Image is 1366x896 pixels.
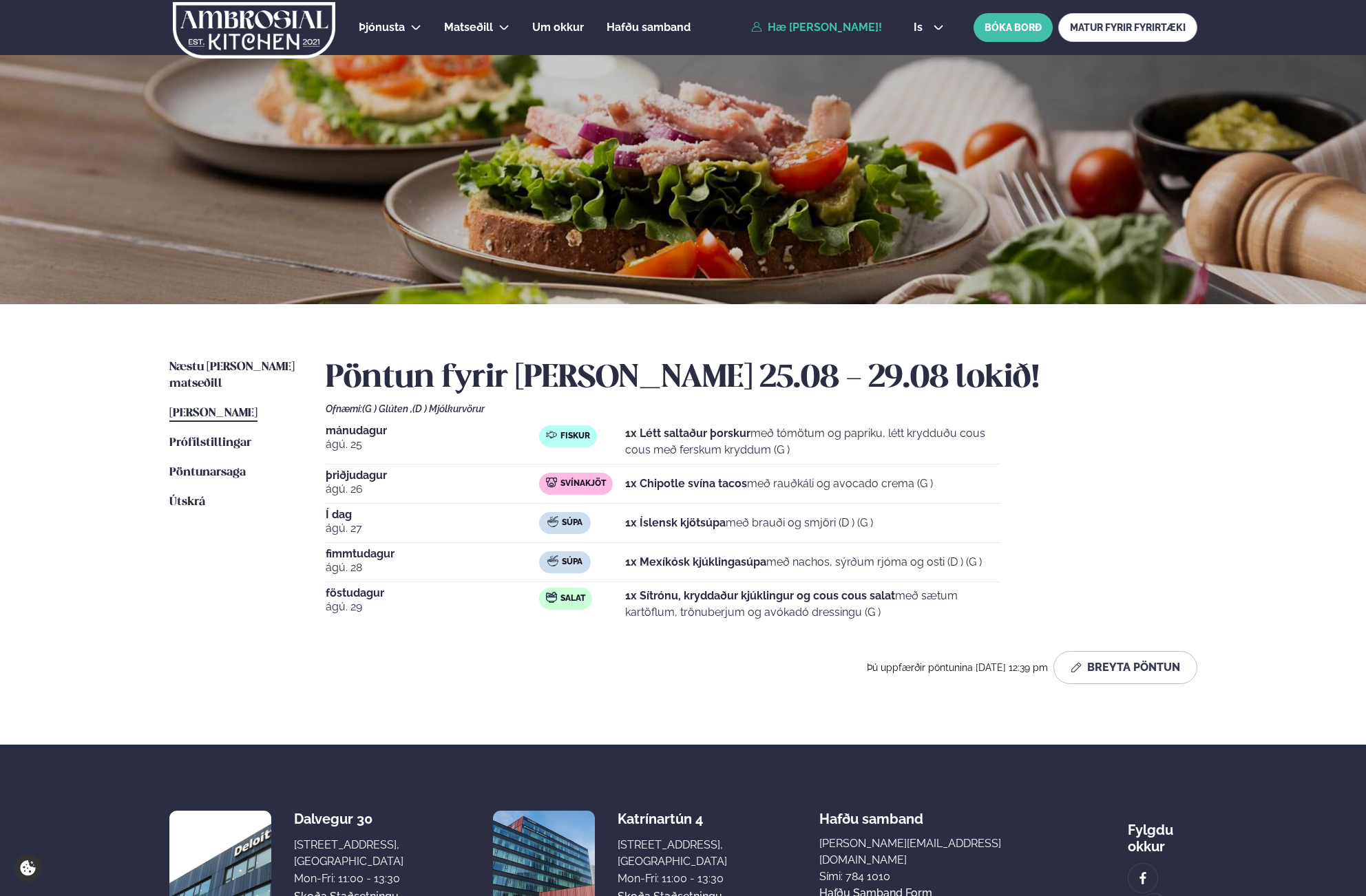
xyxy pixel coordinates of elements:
[326,470,539,481] span: þriðjudagur
[169,361,295,390] span: Næstu [PERSON_NAME] matseðill
[625,555,766,568] strong: 1x Mexíkósk kjúklingasúpa
[547,555,558,566] img: soup.svg
[560,593,585,604] span: Salat
[532,21,584,34] span: Um okkur
[625,589,895,602] strong: 1x Sítrónu, kryddaður kjúklingur og cous cous salat
[1128,864,1157,893] a: image alt
[326,403,1197,414] div: Ofnæmi:
[546,429,557,440] img: fish.svg
[914,22,927,33] span: is
[625,516,726,529] strong: 1x Íslensk kjötsúpa
[169,359,298,392] a: Næstu [PERSON_NAME] matseðill
[1058,13,1197,42] a: MATUR FYRIR FYRIRTÆKI
[1053,651,1197,684] button: Breyta Pöntun
[169,467,246,478] span: Pöntunarsaga
[326,436,539,453] span: ágú. 25
[1135,871,1150,886] img: image alt
[562,518,582,529] span: Súpa
[359,21,405,34] span: Þjónusta
[867,662,1048,673] span: Þú uppfærðir pöntunina [DATE] 12:39 pm
[326,548,539,559] span: fimmtudagur
[444,19,493,36] a: Matseðill
[14,854,42,882] a: Cookie settings
[169,494,205,511] a: Útskrá
[294,811,403,827] div: Dalvegur 30
[625,425,1000,458] p: með tómötum og papriku, létt krydduðu cous cous með ferskum kryddum (G )
[169,405,258,422] a: [PERSON_NAME]
[412,403,485,414] span: (D ) Mjólkurvörur
[444,21,493,34] span: Matseðill
[560,478,606,489] span: Svínakjöt
[560,431,590,442] span: Fiskur
[547,516,558,527] img: soup.svg
[326,359,1197,398] h2: Pöntun fyrir [PERSON_NAME] 25.08 - 29.08 lokið!
[618,811,727,827] div: Katrínartún 4
[546,477,557,488] img: pork.svg
[326,425,539,436] span: mánudagur
[169,496,205,508] span: Útskrá
[294,871,403,887] div: Mon-Fri: 11:00 - 13:30
[607,21,691,34] span: Hafðu samband
[625,427,750,440] strong: 1x Létt saltaður þorskur
[172,2,337,58] img: logo
[169,435,251,451] a: Prófílstillingar
[169,465,246,481] a: Pöntunarsaga
[625,477,747,490] strong: 1x Chipotle svína tacos
[819,868,1036,885] p: Sími: 784 1010
[819,835,1036,868] a: [PERSON_NAME][EMAIL_ADDRESS][DOMAIN_NAME]
[607,19,691,36] a: Hafðu samband
[974,13,1053,42] button: BÓKA BORÐ
[819,800,923,827] span: Hafðu samband
[618,871,727,887] div: Mon-Fri: 11:00 - 13:30
[903,22,954,33] button: is
[562,557,582,568] span: Súpa
[294,837,403,870] div: [STREET_ADDRESS], [GEOGRAPHIC_DATA]
[625,554,982,570] p: með nachos, sýrðum rjóma og osti (D ) (G )
[751,21,882,34] a: Hæ [PERSON_NAME]!
[326,481,539,498] span: ágú. 26
[362,403,412,414] span: (G ) Glúten ,
[326,559,539,576] span: ágú. 28
[618,837,727,870] div: [STREET_ADDRESS], [GEOGRAPHIC_DATA]
[169,407,258,419] span: [PERSON_NAME]
[359,19,405,36] a: Þjónusta
[326,588,539,599] span: föstudagur
[625,476,933,492] p: með rauðkáli og avocado crema (G )
[625,588,1000,621] p: með sætum kartöflum, trönuberjum og avókadó dressingu (G )
[326,509,539,520] span: Í dag
[326,520,539,537] span: ágú. 27
[169,437,251,449] span: Prófílstillingar
[532,19,584,36] a: Um okkur
[625,515,873,531] p: með brauði og smjöri (D ) (G )
[326,599,539,615] span: ágú. 29
[546,592,557,603] img: salad.svg
[1128,811,1197,855] div: Fylgdu okkur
